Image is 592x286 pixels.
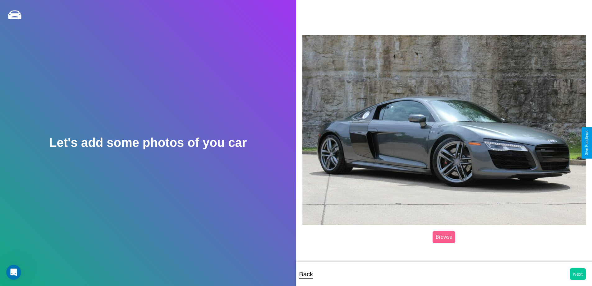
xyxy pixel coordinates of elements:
div: Give Feedback [585,130,589,156]
iframe: Intercom live chat [6,265,21,280]
p: Back [299,269,313,280]
img: posted [302,35,586,225]
button: Next [570,268,586,280]
label: Browse [433,231,455,243]
h2: Let's add some photos of you car [49,136,247,150]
